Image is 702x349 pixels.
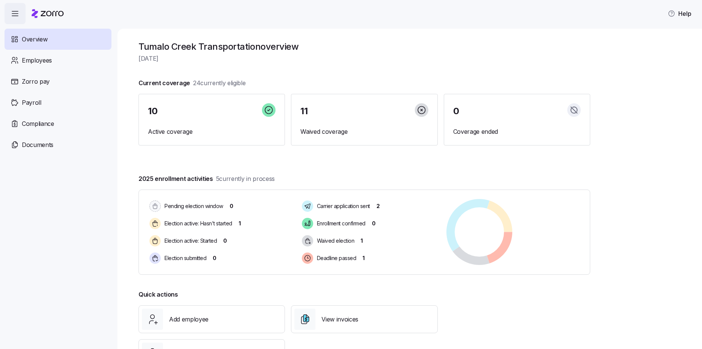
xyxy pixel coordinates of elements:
span: Election active: Started [162,237,217,245]
span: Waived coverage [300,127,428,136]
span: Zorro pay [22,77,50,86]
span: Active coverage [148,127,276,136]
span: 24 currently eligible [193,78,246,88]
span: 2 [376,202,380,210]
span: [DATE] [139,54,590,63]
span: Waived election [315,237,355,245]
h1: Tumalo Creek Transportation overview [139,41,590,52]
span: 1 [362,254,365,262]
span: 0 [213,254,216,262]
span: 0 [372,220,376,227]
span: Enrollment confirmed [315,220,365,227]
span: Overview [22,35,47,44]
span: View invoices [321,315,358,324]
span: 11 [300,107,308,116]
span: Pending election window [162,202,223,210]
span: Quick actions [139,290,178,299]
span: Documents [22,140,53,150]
a: Overview [5,29,111,50]
span: Compliance [22,119,54,129]
span: Payroll [22,98,41,107]
span: 1 [239,220,241,227]
span: 0 [223,237,227,245]
span: 10 [148,107,157,116]
button: Help [662,6,697,21]
a: Employees [5,50,111,71]
span: Add employee [169,315,209,324]
a: Documents [5,134,111,155]
span: 2025 enrollment activities [139,174,275,184]
span: Current coverage [139,78,246,88]
span: Deadline passed [315,254,356,262]
span: Employees [22,56,52,65]
span: Help [668,9,691,18]
a: Payroll [5,92,111,113]
a: Compliance [5,113,111,134]
span: Carrier application sent [315,202,370,210]
span: Coverage ended [453,127,581,136]
span: 1 [361,237,363,245]
span: 5 currently in process [216,174,275,184]
span: 0 [453,107,459,116]
span: Election active: Hasn't started [162,220,232,227]
span: Election submitted [162,254,206,262]
span: 0 [230,202,233,210]
a: Zorro pay [5,71,111,92]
